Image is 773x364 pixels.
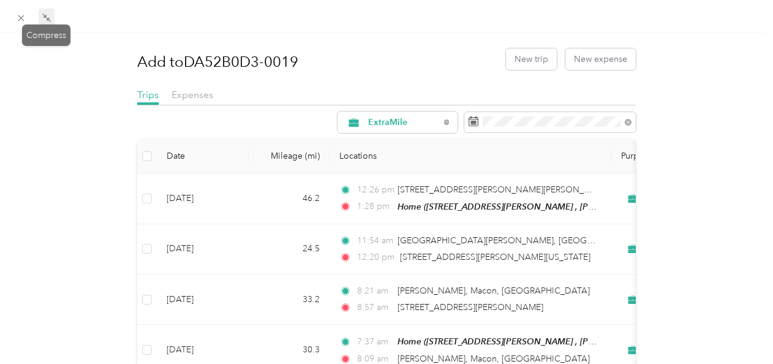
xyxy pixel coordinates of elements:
th: Locations [330,140,611,173]
td: 46.2 [249,173,330,224]
h1: Add to DA52B0D3-0019 [137,47,298,77]
span: [PERSON_NAME], Macon, [GEOGRAPHIC_DATA] [398,286,590,296]
button: New expense [565,48,636,70]
span: 7:37 am [357,335,392,349]
span: Expenses [172,89,213,100]
button: New trip [506,48,557,70]
span: [STREET_ADDRESS][PERSON_NAME][US_STATE] [400,252,590,262]
span: 8:21 am [357,284,392,298]
th: Date [157,140,249,173]
span: 8:57 am [357,301,392,314]
span: Home ([STREET_ADDRESS][PERSON_NAME] , [PERSON_NAME], [GEOGRAPHIC_DATA]) [398,336,742,347]
span: 12:26 pm [357,183,392,197]
td: 24.5 [249,224,330,275]
span: [STREET_ADDRESS][PERSON_NAME] [398,302,543,313]
td: [DATE] [157,275,249,325]
span: 12:20 pm [357,251,394,264]
td: [DATE] [157,173,249,224]
td: [DATE] [157,224,249,275]
span: [PERSON_NAME], Macon, [GEOGRAPHIC_DATA] [398,354,590,364]
span: 1:28 pm [357,200,392,213]
span: ExtraMile [368,118,440,127]
span: Home ([STREET_ADDRESS][PERSON_NAME] , [PERSON_NAME], [GEOGRAPHIC_DATA]) [398,202,742,212]
span: Trips [137,89,159,100]
span: 11:54 am [357,234,392,248]
td: 33.2 [249,275,330,325]
span: [STREET_ADDRESS][PERSON_NAME][PERSON_NAME] [398,184,611,195]
div: Compress [22,25,70,46]
iframe: Everlance-gr Chat Button Frame [704,295,773,364]
th: Mileage (mi) [249,140,330,173]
